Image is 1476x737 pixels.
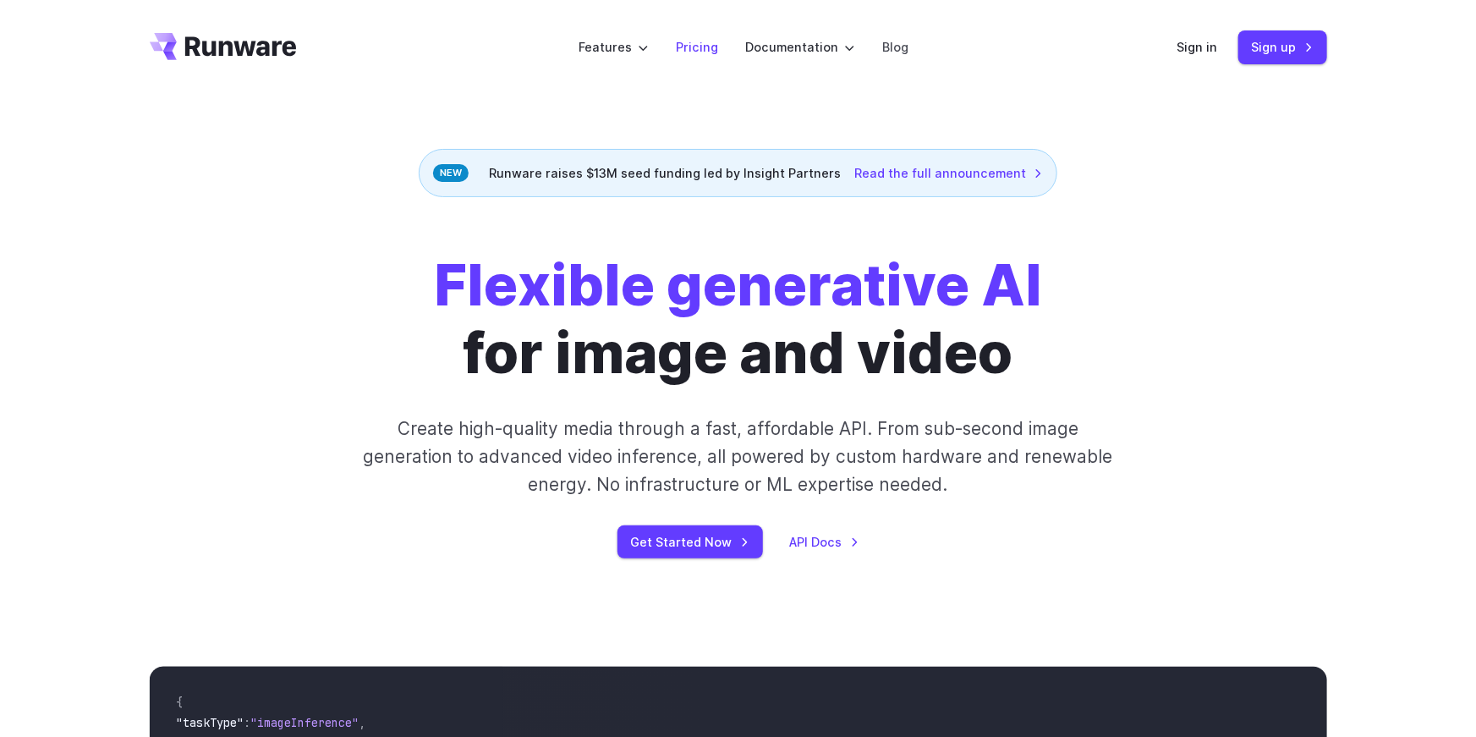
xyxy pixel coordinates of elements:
h1: for image and video [434,251,1042,388]
span: : [244,715,251,730]
span: , [359,715,366,730]
a: API Docs [790,532,859,552]
a: Go to / [150,33,297,60]
a: Pricing [676,37,718,57]
a: Get Started Now [617,525,763,558]
a: Blog [882,37,908,57]
span: "taskType" [177,715,244,730]
label: Documentation [745,37,855,57]
a: Sign in [1177,37,1218,57]
span: "imageInference" [251,715,359,730]
label: Features [579,37,649,57]
span: { [177,695,184,710]
a: Read the full announcement [854,163,1043,183]
strong: Flexible generative AI [434,250,1042,319]
a: Sign up [1238,30,1327,63]
p: Create high-quality media through a fast, affordable API. From sub-second image generation to adv... [361,415,1115,499]
div: Runware raises $13M seed funding led by Insight Partners [419,149,1057,197]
